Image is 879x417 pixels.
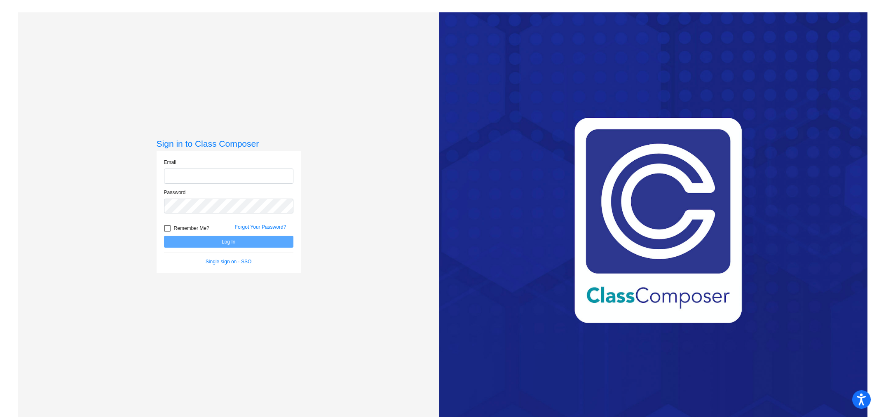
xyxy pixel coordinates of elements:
label: Email [164,159,176,166]
h3: Sign in to Class Composer [157,138,301,149]
a: Single sign on - SSO [206,259,251,265]
label: Password [164,189,186,196]
span: Remember Me? [174,223,209,233]
button: Log In [164,236,293,248]
a: Forgot Your Password? [235,224,286,230]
